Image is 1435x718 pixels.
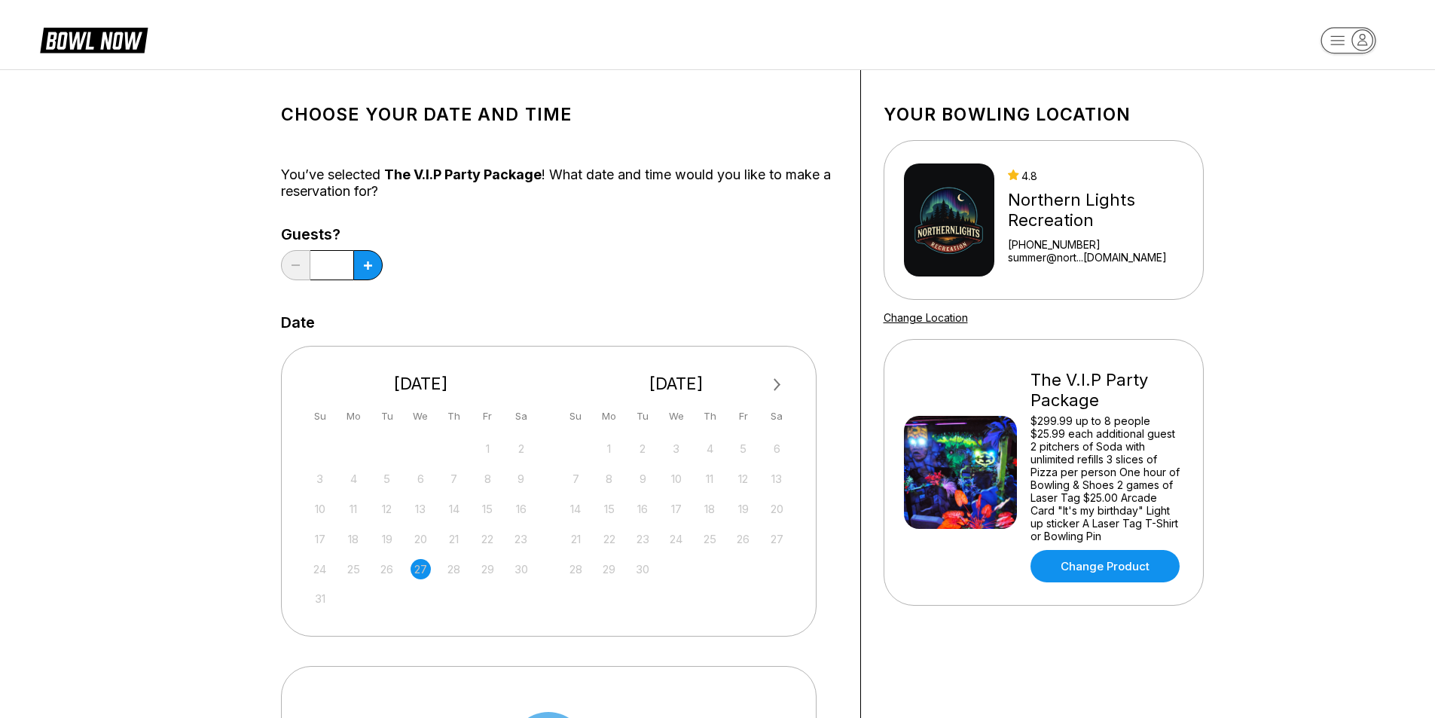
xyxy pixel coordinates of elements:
div: Tu [633,406,653,426]
div: [DATE] [304,374,538,394]
div: Not available Friday, August 8th, 2025 [478,469,498,489]
div: Not available Saturday, September 6th, 2025 [767,438,787,459]
img: Northern Lights Recreation [904,163,995,277]
h1: Choose your Date and time [281,104,838,125]
div: Not available Sunday, September 14th, 2025 [566,499,586,519]
div: Not available Monday, September 29th, 2025 [599,559,619,579]
div: Th [444,406,464,426]
div: Not available Tuesday, August 19th, 2025 [377,529,397,549]
div: Not available Monday, August 4th, 2025 [343,469,364,489]
div: Not available Tuesday, August 12th, 2025 [377,499,397,519]
div: Not available Tuesday, September 2nd, 2025 [633,438,653,459]
div: 4.8 [1008,170,1183,182]
div: Sa [511,406,531,426]
div: Sa [767,406,787,426]
div: Not available Friday, August 15th, 2025 [478,499,498,519]
div: Su [566,406,586,426]
div: Not available Sunday, September 21st, 2025 [566,529,586,549]
div: Not available Sunday, August 24th, 2025 [310,559,330,579]
div: Mo [343,406,364,426]
div: Not available Monday, August 18th, 2025 [343,529,364,549]
div: Not available Sunday, September 28th, 2025 [566,559,586,579]
div: Not available Friday, September 12th, 2025 [733,469,753,489]
img: The V.I.P Party Package [904,416,1017,529]
label: Date [281,314,315,331]
div: You’ve selected ! What date and time would you like to make a reservation for? [281,167,838,200]
div: Not available Wednesday, September 10th, 2025 [666,469,686,489]
div: Not available Thursday, August 7th, 2025 [444,469,464,489]
div: Not available Tuesday, September 9th, 2025 [633,469,653,489]
div: Not available Friday, August 1st, 2025 [478,438,498,459]
div: Fr [478,406,498,426]
div: Not available Saturday, August 16th, 2025 [511,499,531,519]
button: Next Month [765,373,789,397]
div: Not available Saturday, September 27th, 2025 [767,529,787,549]
div: Not available Sunday, August 10th, 2025 [310,499,330,519]
div: Fr [733,406,753,426]
div: Not available Tuesday, August 26th, 2025 [377,559,397,579]
div: Not available Friday, August 22nd, 2025 [478,529,498,549]
div: Not available Tuesday, September 23rd, 2025 [633,529,653,549]
div: The V.I.P Party Package [1030,370,1183,411]
div: Not available Wednesday, August 20th, 2025 [411,529,431,549]
div: Tu [377,406,397,426]
div: Not available Monday, August 11th, 2025 [343,499,364,519]
div: Not available Sunday, August 17th, 2025 [310,529,330,549]
div: Not available Friday, September 5th, 2025 [733,438,753,459]
div: We [666,406,686,426]
div: Not available Saturday, August 9th, 2025 [511,469,531,489]
div: $299.99 up to 8 people $25.99 each additional guest 2 pitchers of Soda with unlimited refills 3 s... [1030,414,1183,542]
div: Not available Tuesday, September 16th, 2025 [633,499,653,519]
div: Not available Thursday, August 14th, 2025 [444,499,464,519]
div: Not available Monday, September 1st, 2025 [599,438,619,459]
div: Not available Saturday, August 2nd, 2025 [511,438,531,459]
div: Northern Lights Recreation [1008,190,1183,231]
div: Not available Wednesday, August 13th, 2025 [411,499,431,519]
div: Not available Thursday, September 25th, 2025 [700,529,720,549]
div: Not available Saturday, August 30th, 2025 [511,559,531,579]
a: Change Location [884,311,968,324]
div: Not available Thursday, August 28th, 2025 [444,559,464,579]
div: Not available Wednesday, September 3rd, 2025 [666,438,686,459]
div: Not available Sunday, August 3rd, 2025 [310,469,330,489]
div: Not available Thursday, September 18th, 2025 [700,499,720,519]
div: Mo [599,406,619,426]
div: Not available Wednesday, September 17th, 2025 [666,499,686,519]
span: The V.I.P Party Package [384,167,542,182]
div: Not available Sunday, August 31st, 2025 [310,588,330,609]
div: Not available Wednesday, September 24th, 2025 [666,529,686,549]
div: Not available Friday, September 19th, 2025 [733,499,753,519]
div: Not available Wednesday, August 27th, 2025 [411,559,431,579]
h1: Your bowling location [884,104,1204,125]
div: [PHONE_NUMBER] [1008,238,1183,251]
a: summer@nort...[DOMAIN_NAME] [1008,251,1183,264]
div: Not available Monday, September 22nd, 2025 [599,529,619,549]
div: Not available Monday, September 8th, 2025 [599,469,619,489]
div: Not available Tuesday, August 5th, 2025 [377,469,397,489]
div: Not available Tuesday, September 30th, 2025 [633,559,653,579]
div: [DATE] [560,374,793,394]
div: Not available Sunday, September 7th, 2025 [566,469,586,489]
div: Not available Thursday, September 4th, 2025 [700,438,720,459]
div: Not available Friday, August 29th, 2025 [478,559,498,579]
div: month 2025-09 [563,437,789,579]
div: Su [310,406,330,426]
a: Change Product [1030,550,1180,582]
div: Not available Saturday, September 20th, 2025 [767,499,787,519]
div: month 2025-08 [308,437,534,610]
div: Not available Thursday, September 11th, 2025 [700,469,720,489]
div: Not available Monday, September 15th, 2025 [599,499,619,519]
div: Not available Friday, September 26th, 2025 [733,529,753,549]
div: Not available Saturday, August 23rd, 2025 [511,529,531,549]
div: We [411,406,431,426]
div: Not available Thursday, August 21st, 2025 [444,529,464,549]
label: Guests? [281,226,383,243]
div: Th [700,406,720,426]
div: Not available Wednesday, August 6th, 2025 [411,469,431,489]
div: Not available Saturday, September 13th, 2025 [767,469,787,489]
div: Not available Monday, August 25th, 2025 [343,559,364,579]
